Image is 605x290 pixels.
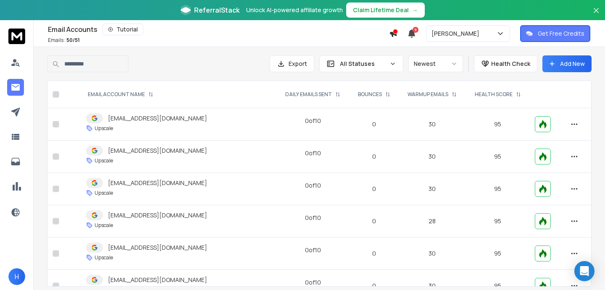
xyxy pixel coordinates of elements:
[95,222,113,229] p: Upscale
[194,5,239,15] span: ReferralStack
[408,91,448,98] p: WARMUP EMAILS
[413,27,418,33] span: 9
[466,173,530,205] td: 95
[340,60,386,68] p: All Statuses
[108,211,207,219] p: [EMAIL_ADDRESS][DOMAIN_NAME]
[246,6,343,14] p: Unlock AI-powered affiliate growth
[355,152,394,161] p: 0
[88,91,153,98] div: EMAIL ACCOUNT NAME
[8,268,25,285] button: H
[305,278,321,287] div: 0 of 10
[305,246,321,254] div: 0 of 10
[358,91,382,98] p: BOUNCES
[108,114,207,123] p: [EMAIL_ADDRESS][DOMAIN_NAME]
[95,125,113,132] p: Upscale
[108,243,207,252] p: [EMAIL_ADDRESS][DOMAIN_NAME]
[591,5,602,25] button: Close banner
[305,181,321,190] div: 0 of 10
[355,249,394,258] p: 0
[355,120,394,128] p: 0
[48,24,389,35] div: Email Accounts
[66,37,80,44] span: 50 / 51
[466,205,530,238] td: 95
[346,3,425,18] button: Claim Lifetime Deal→
[538,29,584,38] p: Get Free Credits
[474,55,537,72] button: Health Check
[431,29,483,38] p: [PERSON_NAME]
[355,185,394,193] p: 0
[95,157,113,164] p: Upscale
[399,205,466,238] td: 28
[399,173,466,205] td: 30
[574,261,594,281] div: Open Intercom Messenger
[48,37,80,44] p: Emails :
[491,60,530,68] p: Health Check
[355,282,394,290] p: 0
[399,238,466,270] td: 30
[95,254,113,261] p: Upscale
[520,25,590,42] button: Get Free Credits
[399,141,466,173] td: 30
[408,55,463,72] button: Newest
[285,91,332,98] p: DAILY EMAILS SENT
[108,276,207,284] p: [EMAIL_ADDRESS][DOMAIN_NAME]
[399,108,466,141] td: 30
[270,55,314,72] button: Export
[305,214,321,222] div: 0 of 10
[475,91,513,98] p: HEALTH SCORE
[542,55,592,72] button: Add New
[108,146,207,155] p: [EMAIL_ADDRESS][DOMAIN_NAME]
[103,24,143,35] button: Tutorial
[466,108,530,141] td: 95
[412,6,418,14] span: →
[355,217,394,225] p: 0
[108,179,207,187] p: [EMAIL_ADDRESS][DOMAIN_NAME]
[466,141,530,173] td: 95
[305,149,321,157] div: 0 of 10
[466,238,530,270] td: 95
[305,117,321,125] div: 0 of 10
[95,190,113,196] p: Upscale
